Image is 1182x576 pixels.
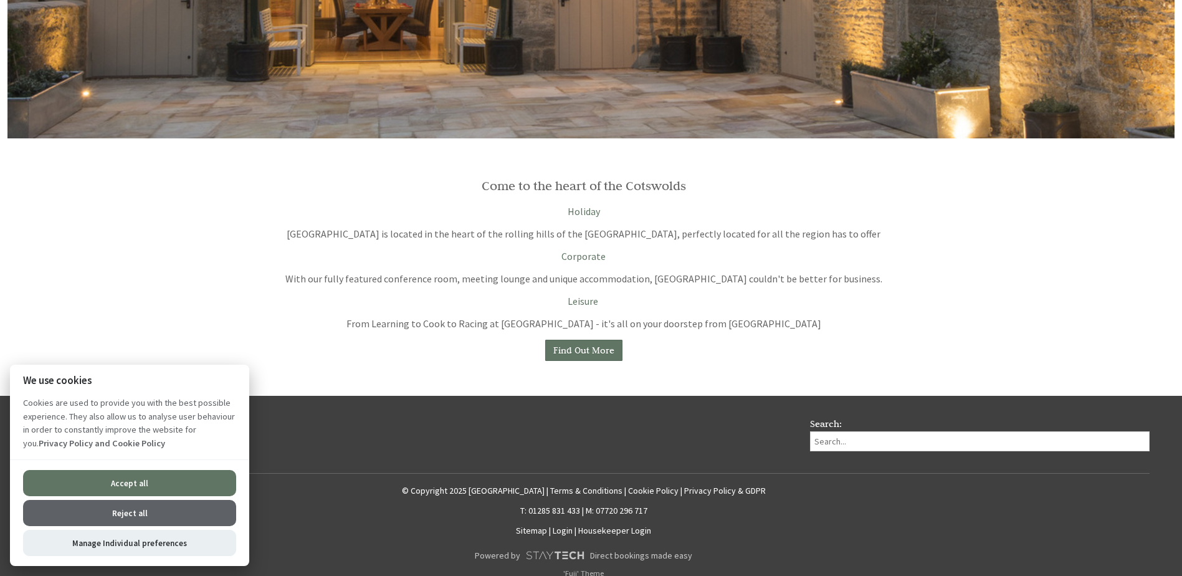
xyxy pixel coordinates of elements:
[568,205,600,218] a: Holiday
[39,438,165,449] a: Privacy Policy and Cookie Policy
[23,530,236,556] button: Manage Individual preferences
[261,317,907,330] p: From Learning to Cook to Racing at [GEOGRAPHIC_DATA] - it's all on your doorstep from [GEOGRAPHIC...
[23,500,236,526] button: Reject all
[261,228,907,240] p: [GEOGRAPHIC_DATA] is located in the heart of the rolling hills of the [GEOGRAPHIC_DATA], perfectl...
[624,485,626,496] span: |
[680,485,682,496] span: |
[810,431,1150,451] input: Search...
[261,178,907,194] h2: Come to the heart of the Cotswolds
[561,250,606,262] a: Corporate
[549,525,551,536] span: |
[545,340,622,361] a: Find Out More
[17,423,788,434] h3: Connect with us:
[23,470,236,496] button: Accept all
[574,525,576,536] span: |
[586,505,647,516] a: M: 07720 296 717
[10,396,249,459] p: Cookies are used to provide you with the best possible experience. They also allow us to analyse ...
[553,525,573,536] a: Login
[578,525,651,536] a: Housekeeper Login
[582,505,584,516] span: |
[525,548,585,563] img: scrumpy.png
[810,418,1150,430] h3: Search:
[402,485,545,496] a: © Copyright 2025 [GEOGRAPHIC_DATA]
[261,272,907,285] p: With our fully featured conference room, meeting lounge and unique accommodation, [GEOGRAPHIC_DAT...
[546,485,548,496] span: |
[520,505,580,516] a: T: 01285 831 433
[516,525,547,536] a: Sitemap
[17,545,1150,566] a: Powered byDirect bookings made easy
[568,295,598,307] a: Leisure
[684,485,766,496] a: Privacy Policy & GDPR
[10,375,249,386] h2: We use cookies
[550,485,622,496] a: Terms & Conditions
[628,485,679,496] a: Cookie Policy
